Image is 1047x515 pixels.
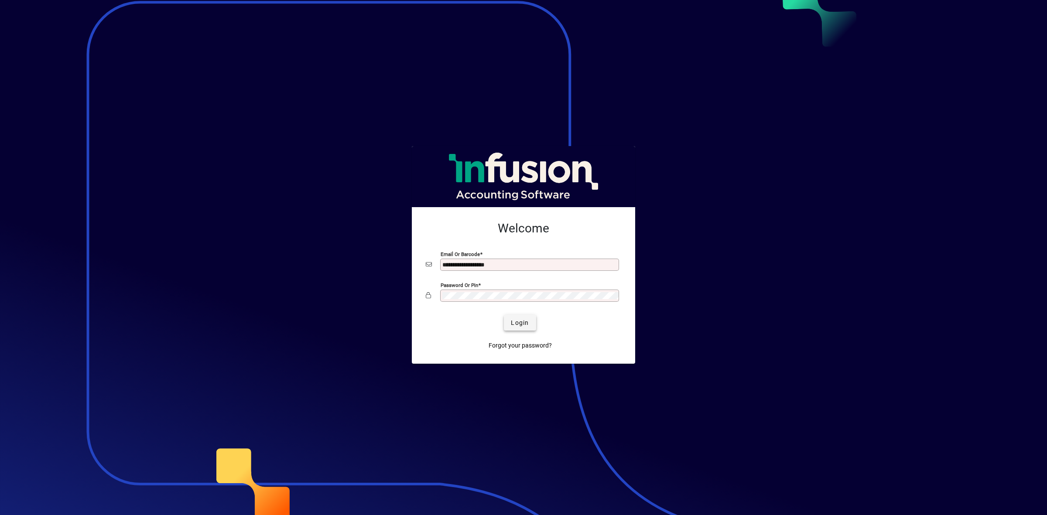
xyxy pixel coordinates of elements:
span: Login [511,318,529,327]
span: Forgot your password? [489,341,552,350]
mat-label: Password or Pin [441,282,478,288]
a: Forgot your password? [485,338,555,353]
h2: Welcome [426,221,621,236]
mat-label: Email or Barcode [441,251,480,257]
button: Login [504,315,536,331]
